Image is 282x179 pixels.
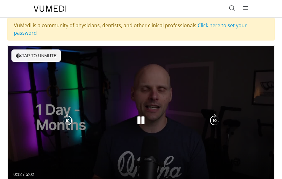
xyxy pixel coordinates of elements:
[13,172,22,177] span: 0:12
[7,18,275,40] div: VuMedi is a community of physicians, dentists, and other clinical professionals.
[23,172,24,177] span: /
[34,6,66,12] img: VuMedi Logo
[11,49,61,62] button: Tap to unmute
[26,172,34,177] span: 5:02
